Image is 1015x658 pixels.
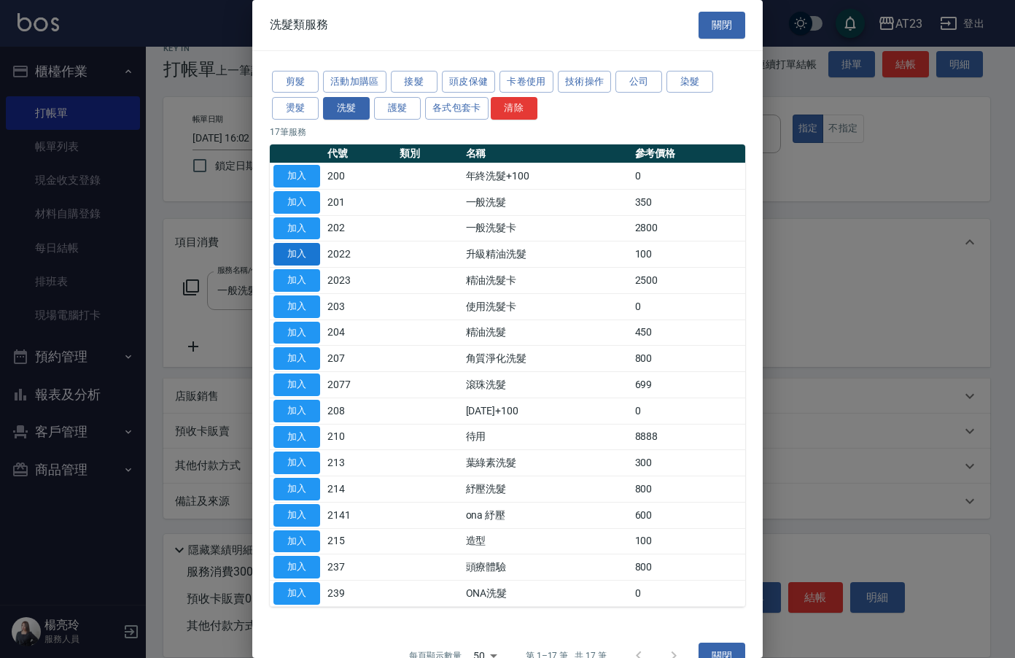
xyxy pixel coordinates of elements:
td: 207 [324,346,396,372]
td: 204 [324,320,396,346]
td: 2500 [631,268,745,294]
td: 350 [631,189,745,215]
button: 接髮 [391,71,437,93]
button: 加入 [273,426,320,449]
td: 2800 [631,215,745,241]
td: 100 [631,241,745,268]
td: 600 [631,502,745,528]
th: 參考價格 [631,144,745,163]
span: 洗髮類服務 [270,18,328,32]
th: 代號 [324,144,396,163]
td: 2022 [324,241,396,268]
button: 剪髮 [272,71,319,93]
td: 滾珠洗髮 [462,372,631,398]
button: 護髮 [374,97,421,120]
button: 公司 [615,71,662,93]
button: 加入 [273,269,320,292]
td: 年終洗髮+100 [462,163,631,190]
button: 加入 [273,504,320,527]
button: 卡卷使用 [499,71,553,93]
td: 精油洗髮 [462,320,631,346]
td: 800 [631,346,745,372]
button: 清除 [491,97,537,120]
td: 8888 [631,424,745,450]
td: 215 [324,528,396,554]
td: 201 [324,189,396,215]
button: 加入 [273,295,320,318]
td: 待用 [462,424,631,450]
td: 精油洗髮卡 [462,268,631,294]
td: 一般洗髮 [462,189,631,215]
td: 800 [631,476,745,503]
td: 0 [631,163,745,190]
button: 加入 [273,347,320,370]
td: 210 [324,424,396,450]
td: 升級精油洗髮 [462,241,631,268]
button: 加入 [273,452,320,474]
td: 造型 [462,528,631,554]
button: 燙髮 [272,97,319,120]
button: 頭皮保健 [442,71,496,93]
td: 300 [631,450,745,476]
button: 加入 [273,191,320,214]
button: 關閉 [699,12,745,39]
td: 214 [324,476,396,503]
button: 染髮 [666,71,713,93]
button: 加入 [273,165,320,187]
button: 各式包套卡 [425,97,489,120]
td: 208 [324,398,396,424]
td: [DATE]+100 [462,398,631,424]
td: 0 [631,398,745,424]
td: 2141 [324,502,396,528]
button: 加入 [273,582,320,605]
p: 17 筆服務 [270,125,745,139]
td: 2023 [324,268,396,294]
td: 一般洗髮卡 [462,215,631,241]
button: 加入 [273,556,320,578]
td: 角質淨化洗髮 [462,346,631,372]
td: 0 [631,581,745,607]
td: 紓壓洗髮 [462,476,631,503]
td: 202 [324,215,396,241]
button: 加入 [273,373,320,396]
td: 699 [631,372,745,398]
button: 加入 [273,478,320,500]
td: ona 紓壓 [462,502,631,528]
td: 237 [324,554,396,581]
td: 800 [631,554,745,581]
td: 239 [324,581,396,607]
td: 100 [631,528,745,554]
td: 200 [324,163,396,190]
button: 技術操作 [558,71,612,93]
button: 加入 [273,217,320,240]
td: 203 [324,293,396,320]
td: 2077 [324,372,396,398]
td: 213 [324,450,396,476]
td: 頭療體驗 [462,554,631,581]
button: 洗髮 [323,97,370,120]
th: 名稱 [462,144,631,163]
button: 加入 [273,400,320,422]
td: 450 [631,320,745,346]
button: 活動加購區 [323,71,386,93]
td: 0 [631,293,745,320]
button: 加入 [273,530,320,553]
th: 類別 [396,144,462,163]
td: 使用洗髮卡 [462,293,631,320]
button: 加入 [273,243,320,266]
td: ONA洗髮 [462,581,631,607]
td: 葉綠素洗髮 [462,450,631,476]
button: 加入 [273,322,320,344]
